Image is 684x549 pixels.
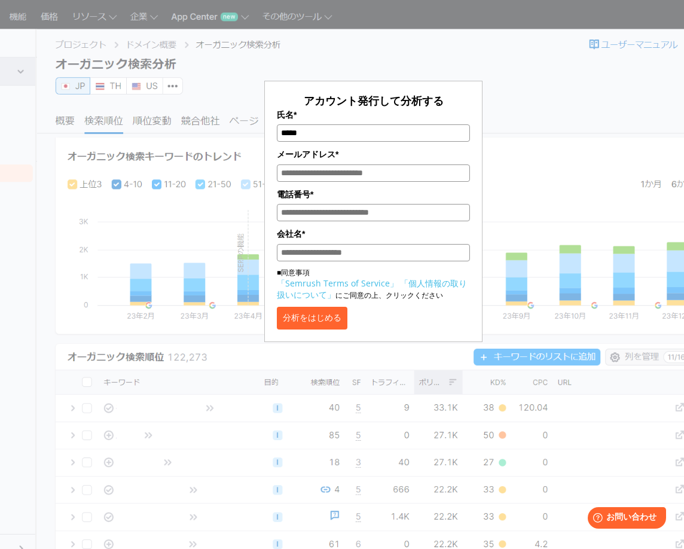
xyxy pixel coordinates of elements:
[304,93,444,108] span: アカウント発行して分析する
[277,307,347,330] button: 分析をはじめる
[277,277,398,289] a: 「Semrush Terms of Service」
[277,188,470,201] label: 電話番号*
[277,277,467,300] a: 「個人情報の取り扱いについて」
[277,148,470,161] label: メールアドレス*
[277,267,470,301] p: ■同意事項 にご同意の上、クリックください
[578,502,671,536] iframe: Help widget launcher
